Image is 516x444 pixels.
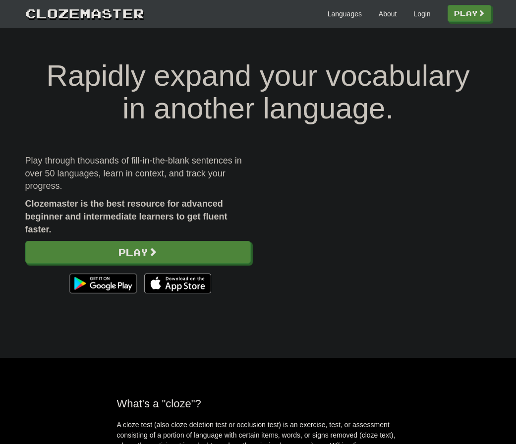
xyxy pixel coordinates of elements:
[448,5,491,22] a: Play
[25,155,251,193] p: Play through thousands of fill-in-the-blank sentences in over 50 languages, learn in context, and...
[379,9,397,19] a: About
[144,274,211,293] img: Download_on_the_App_Store_Badge_US-UK_135x40-25178aeef6eb6b83b96f5f2d004eda3bffbb37122de64afbaef7...
[328,9,362,19] a: Languages
[25,241,251,264] a: Play
[25,4,144,22] a: Clozemaster
[64,269,141,298] img: Get it on Google Play
[25,199,228,234] strong: Clozemaster is the best resource for advanced beginner and intermediate learners to get fluent fa...
[117,397,400,410] h2: What's a "cloze"?
[413,9,430,19] a: Login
